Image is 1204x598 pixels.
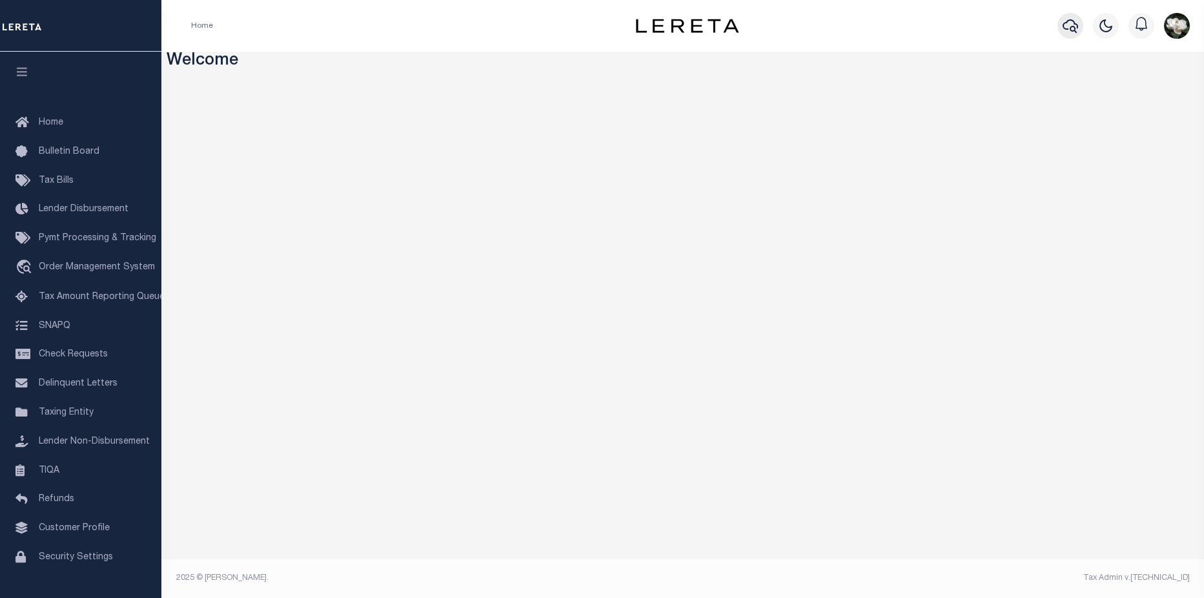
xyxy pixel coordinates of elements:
[39,176,74,185] span: Tax Bills
[39,466,59,475] span: TIQA
[39,118,63,127] span: Home
[693,572,1190,584] div: Tax Admin v.[TECHNICAL_ID]
[39,524,110,533] span: Customer Profile
[39,293,165,302] span: Tax Amount Reporting Queue
[167,572,683,584] div: 2025 © [PERSON_NAME].
[39,263,155,272] span: Order Management System
[39,495,74,504] span: Refunds
[167,52,1199,72] h3: Welcome
[39,234,156,243] span: Pymt Processing & Tracking
[39,205,128,214] span: Lender Disbursement
[39,553,113,562] span: Security Settings
[39,321,70,330] span: SNAPQ
[39,437,150,446] span: Lender Non-Disbursement
[39,350,108,359] span: Check Requests
[39,408,94,417] span: Taxing Entity
[15,260,36,276] i: travel_explore
[39,147,99,156] span: Bulletin Board
[39,379,117,388] span: Delinquent Letters
[191,20,213,32] li: Home
[636,19,739,33] img: logo-dark.svg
